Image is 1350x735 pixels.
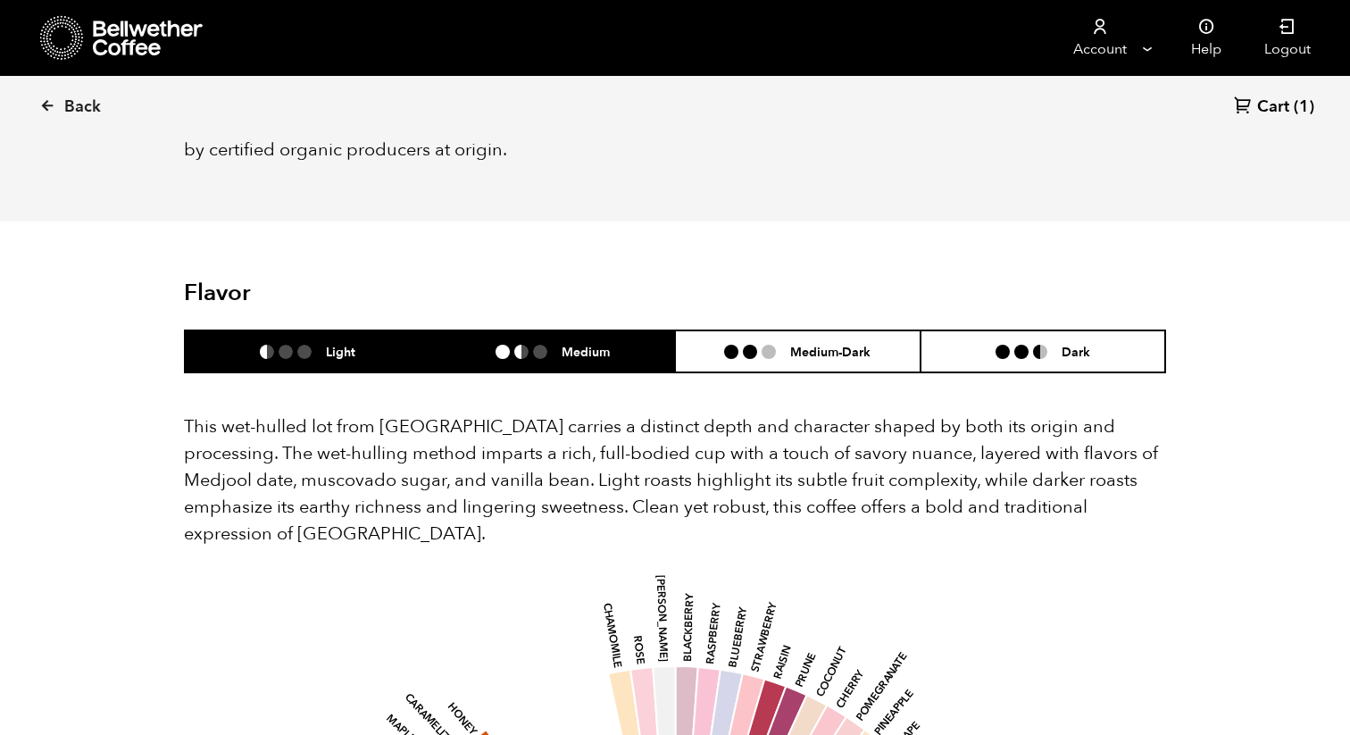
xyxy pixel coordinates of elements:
a: Cart (1) [1234,96,1314,120]
h6: Medium [562,344,610,359]
h6: Dark [1062,344,1090,359]
h2: Flavor [184,280,512,307]
p: This wet-hulled lot from [GEOGRAPHIC_DATA] carries a distinct depth and character shaped by both ... [184,413,1166,547]
span: Cart [1257,96,1289,118]
span: (1) [1294,96,1314,118]
h6: Medium-Dark [790,344,871,359]
h6: Light [326,344,355,359]
span: Back [64,96,101,118]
